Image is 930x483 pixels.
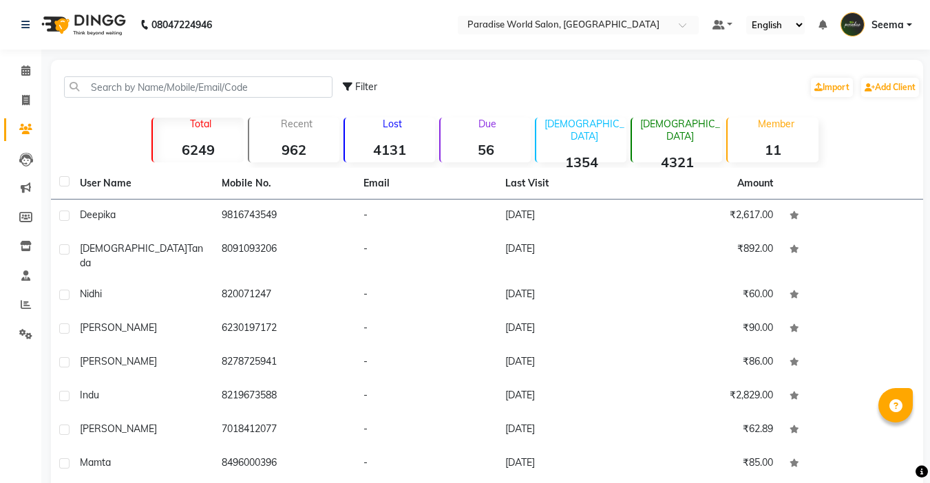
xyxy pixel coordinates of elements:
[80,422,157,435] span: [PERSON_NAME]
[441,141,531,158] strong: 56
[64,76,332,98] input: Search by Name/Mobile/Email/Code
[345,141,435,158] strong: 4131
[729,168,781,199] th: Amount
[640,279,781,312] td: ₹60.00
[355,279,497,312] td: -
[497,312,639,346] td: [DATE]
[350,118,435,130] p: Lost
[872,428,916,469] iframe: chat widget
[640,200,781,233] td: ₹2,617.00
[632,153,722,171] strong: 4321
[80,389,99,401] span: indu
[35,6,129,44] img: logo
[443,118,531,130] p: Due
[355,447,497,481] td: -
[355,414,497,447] td: -
[497,380,639,414] td: [DATE]
[733,118,818,130] p: Member
[213,168,355,200] th: Mobile No.
[640,346,781,380] td: ₹86.00
[355,80,377,93] span: Filter
[355,200,497,233] td: -
[355,168,497,200] th: Email
[355,380,497,414] td: -
[640,312,781,346] td: ₹90.00
[542,118,626,142] p: [DEMOGRAPHIC_DATA]
[151,6,212,44] b: 08047224946
[637,118,722,142] p: [DEMOGRAPHIC_DATA]
[80,355,157,367] span: [PERSON_NAME]
[213,346,355,380] td: 8278725941
[728,141,818,158] strong: 11
[841,12,865,36] img: Seema
[497,200,639,233] td: [DATE]
[640,380,781,414] td: ₹2,829.00
[213,380,355,414] td: 8219673588
[861,78,919,97] a: Add Client
[355,233,497,279] td: -
[213,279,355,312] td: 820071247
[158,118,243,130] p: Total
[80,456,111,469] span: Mamta
[640,233,781,279] td: ₹892.00
[497,346,639,380] td: [DATE]
[213,312,355,346] td: 6230197172
[249,141,339,158] strong: 962
[811,78,853,97] a: Import
[640,447,781,481] td: ₹85.00
[497,447,639,481] td: [DATE]
[153,141,243,158] strong: 6249
[80,288,102,300] span: Nidhi
[355,346,497,380] td: -
[497,233,639,279] td: [DATE]
[871,18,904,32] span: Seema
[497,414,639,447] td: [DATE]
[213,414,355,447] td: 7018412077
[213,233,355,279] td: 8091093206
[213,447,355,481] td: 8496000396
[497,279,639,312] td: [DATE]
[72,168,213,200] th: User Name
[255,118,339,130] p: Recent
[80,242,187,255] span: [DEMOGRAPHIC_DATA]
[355,312,497,346] td: -
[213,200,355,233] td: 9816743549
[536,153,626,171] strong: 1354
[80,208,116,221] span: deepika
[80,321,157,334] span: [PERSON_NAME]
[497,168,639,200] th: Last Visit
[640,414,781,447] td: ₹62.89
